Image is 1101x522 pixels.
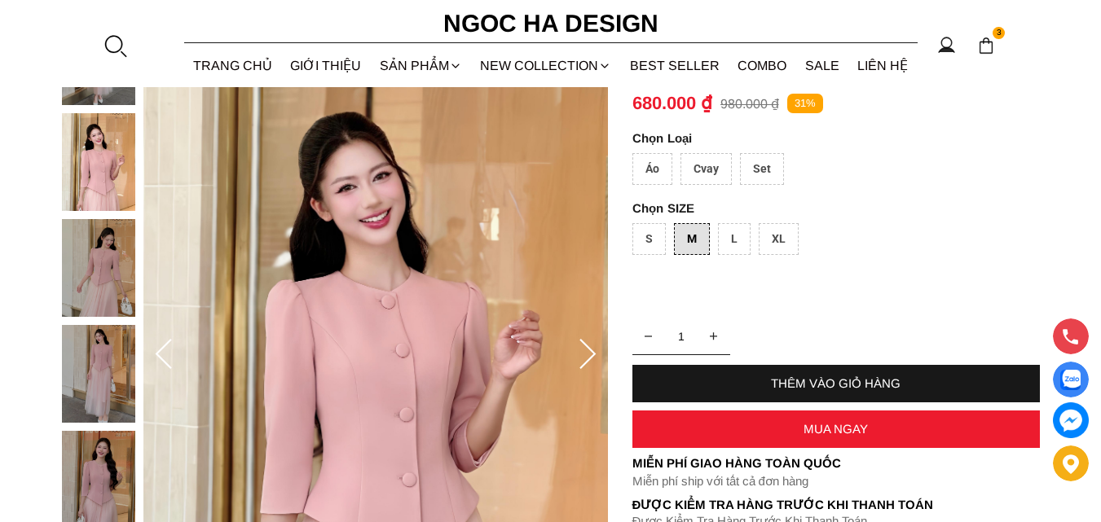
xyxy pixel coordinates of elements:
a: LIÊN HỆ [848,44,918,87]
div: Cvay [680,153,732,185]
input: Quantity input [632,320,730,353]
a: messenger [1053,402,1089,438]
p: SIZE [632,201,1040,215]
a: GIỚI THIỆU [281,44,371,87]
div: THÊM VÀO GIỎ HÀNG [632,376,1040,390]
a: NEW COLLECTION [471,44,621,87]
a: BEST SELLER [621,44,729,87]
div: XL [759,223,799,255]
img: Display image [1060,370,1081,390]
img: img-CART-ICON-ksit0nf1 [977,37,995,55]
a: SALE [796,44,849,87]
font: Miễn phí giao hàng toàn quốc [632,456,841,470]
a: TRANG CHỦ [184,44,282,87]
p: 980.000 ₫ [720,96,779,112]
p: 680.000 ₫ [632,93,712,114]
a: Display image [1053,362,1089,397]
font: Miễn phí ship với tất cả đơn hàng [632,474,808,488]
img: Lily_ Áo Vest Cổ Tròn Tay Lừng Mix Chân Váy Lưới Màu Hồng A1082+CV140_mini_2 [62,219,135,317]
div: Set [740,153,784,185]
div: M [674,223,710,255]
span: 3 [993,27,1006,40]
img: Lily_ Áo Vest Cổ Tròn Tay Lừng Mix Chân Váy Lưới Màu Hồng A1082+CV140_mini_3 [62,325,135,423]
p: 31% [787,94,823,114]
p: Được Kiểm Tra Hàng Trước Khi Thanh Toán [632,498,1040,512]
div: S [632,223,666,255]
img: Lily_ Áo Vest Cổ Tròn Tay Lừng Mix Chân Váy Lưới Màu Hồng A1082+CV140_mini_1 [62,113,135,211]
a: Ngoc Ha Design [429,4,673,43]
div: SẢN PHẨM [371,44,472,87]
div: L [718,223,751,255]
p: Loại [632,131,994,145]
div: MUA NGAY [632,422,1040,436]
div: Áo [632,153,672,185]
a: Combo [729,44,796,87]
